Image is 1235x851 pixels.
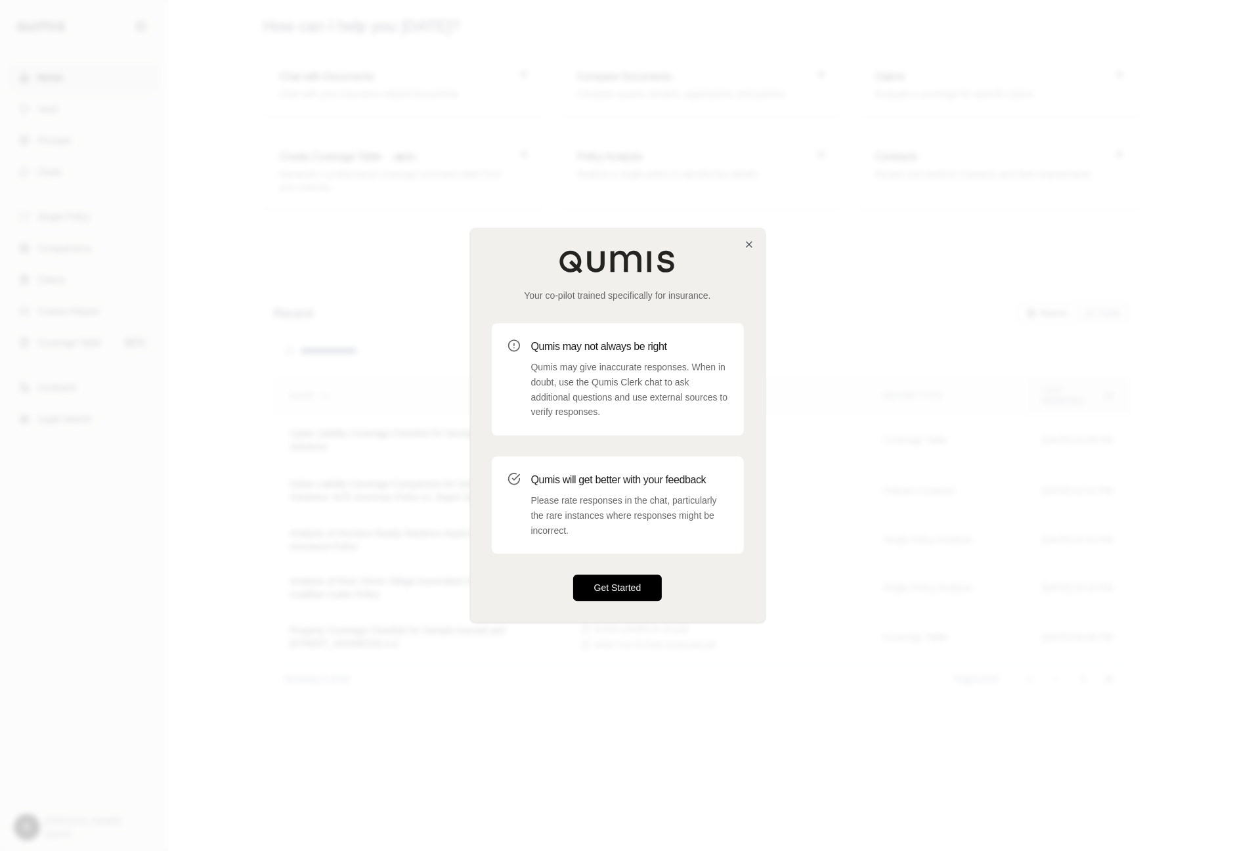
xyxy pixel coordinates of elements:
[559,250,677,273] img: Qumis Logo
[531,472,728,488] h3: Qumis will get better with your feedback
[573,575,662,601] button: Get Started
[531,493,728,538] p: Please rate responses in the chat, particularly the rare instances where responses might be incor...
[531,360,728,420] p: Qumis may give inaccurate responses. When in doubt, use the Qumis Clerk chat to ask additional qu...
[531,339,728,355] h3: Qumis may not always be right
[492,289,744,302] p: Your co-pilot trained specifically for insurance.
